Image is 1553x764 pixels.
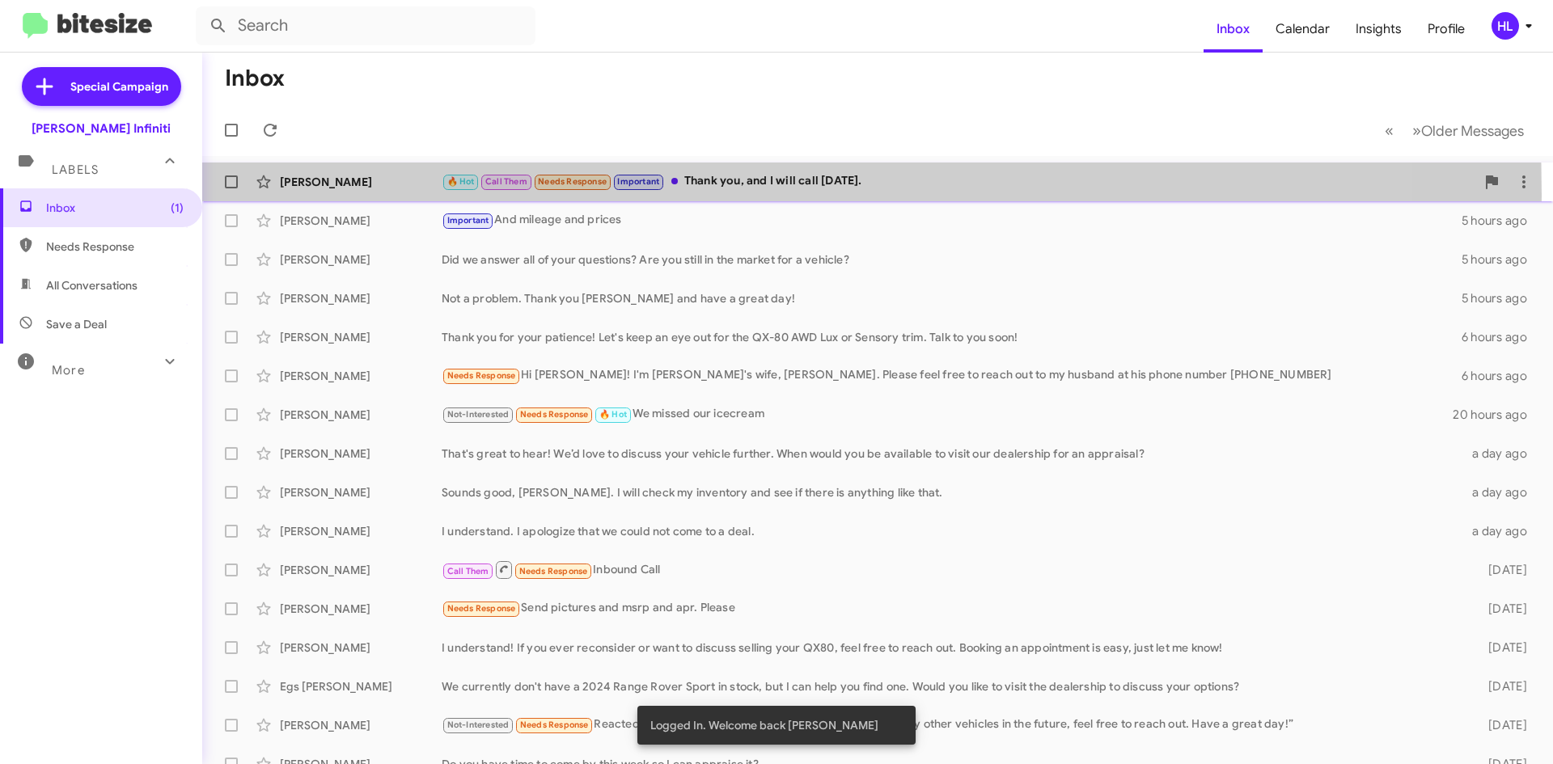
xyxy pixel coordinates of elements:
[1204,6,1263,53] a: Inbox
[1376,114,1534,147] nav: Page navigation example
[280,639,442,656] div: [PERSON_NAME]
[1343,6,1415,53] a: Insights
[442,523,1462,539] div: I understand. I apologize that we could not come to a deal.
[280,407,442,423] div: [PERSON_NAME]
[280,562,442,578] div: [PERSON_NAME]
[1462,368,1540,384] div: 6 hours ago
[46,238,184,255] span: Needs Response
[280,445,442,462] div: [PERSON_NAME]
[1478,12,1535,40] button: HL
[225,65,285,91] h1: Inbox
[1375,114,1403,147] button: Previous
[1492,12,1519,40] div: HL
[280,368,442,384] div: [PERSON_NAME]
[442,290,1462,306] div: Not a problem. Thank you [PERSON_NAME] and have a great day!
[70,78,168,95] span: Special Campaign
[519,566,588,576] span: Needs Response
[442,559,1462,580] div: Inbound Call
[1462,329,1540,345] div: 6 hours ago
[538,176,607,187] span: Needs Response
[520,409,589,420] span: Needs Response
[280,213,442,229] div: [PERSON_NAME]
[280,484,442,500] div: [PERSON_NAME]
[442,599,1462,618] div: Send pictures and msrp and apr. Please
[280,523,442,539] div: [PERSON_NAME]
[617,176,659,187] span: Important
[520,720,589,730] span: Needs Response
[447,566,489,576] span: Call Them
[52,163,99,177] span: Labels
[442,211,1462,230] div: And mileage and prices
[280,678,442,694] div: Egs [PERSON_NAME]
[1385,120,1394,141] span: «
[650,717,878,733] span: Logged In. Welcome back [PERSON_NAME]
[46,277,138,293] span: All Conversations
[1412,120,1421,141] span: »
[1462,601,1540,617] div: [DATE]
[171,200,184,216] span: (1)
[442,715,1462,734] div: Reacted ✔️ to “Thank you for letting us know! If you have any other vehicles in the future, feel ...
[1421,122,1524,140] span: Older Messages
[442,678,1462,694] div: We currently don't have a 2024 Range Rover Sport in stock, but I can help you find one. Would you...
[1462,290,1540,306] div: 5 hours ago
[1462,678,1540,694] div: [DATE]
[280,601,442,617] div: [PERSON_NAME]
[1462,445,1540,462] div: a day ago
[46,316,107,332] span: Save a Deal
[442,329,1462,345] div: Thank you for your patience! Let's keep an eye out for the QX-80 AWD Lux or Sensory trim. Talk to...
[442,251,1462,268] div: Did we answer all of your questions? Are you still in the market for a vehicle?
[280,290,442,306] div: [PERSON_NAME]
[280,717,442,733] div: [PERSON_NAME]
[1462,562,1540,578] div: [DATE]
[22,67,181,106] a: Special Campaign
[1462,484,1540,500] div: a day ago
[447,215,489,226] span: Important
[447,720,510,730] span: Not-Interested
[442,172,1475,191] div: Thank you, and I will call [DATE].
[1453,407,1540,423] div: 20 hours ago
[280,251,442,268] div: [PERSON_NAME]
[1462,523,1540,539] div: a day ago
[1462,639,1540,656] div: [DATE]
[447,603,516,614] span: Needs Response
[46,200,184,216] span: Inbox
[1415,6,1478,53] a: Profile
[442,366,1462,385] div: Hi [PERSON_NAME]! I'm [PERSON_NAME]'s wife, [PERSON_NAME]. Please feel free to reach out to my hu...
[1263,6,1343,53] a: Calendar
[447,176,475,187] span: 🔥 Hot
[447,370,516,381] span: Needs Response
[599,409,627,420] span: 🔥 Hot
[52,363,85,378] span: More
[1462,213,1540,229] div: 5 hours ago
[32,120,171,137] div: [PERSON_NAME] Infiniti
[442,484,1462,500] div: Sounds good, [PERSON_NAME]. I will check my inventory and see if there is anything like that.
[1462,251,1540,268] div: 5 hours ago
[442,445,1462,462] div: That's great to hear! We’d love to discuss your vehicle further. When would you be available to v...
[280,329,442,345] div: [PERSON_NAME]
[1462,717,1540,733] div: [DATE]
[442,405,1453,424] div: We missed our icecream
[485,176,527,187] span: Call Them
[280,174,442,190] div: [PERSON_NAME]
[196,6,535,45] input: Search
[447,409,510,420] span: Not-Interested
[1403,114,1534,147] button: Next
[442,639,1462,656] div: I understand! If you ever reconsider or want to discuss selling your QX80, feel free to reach out...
